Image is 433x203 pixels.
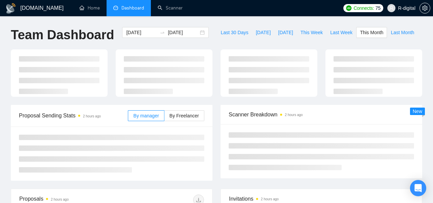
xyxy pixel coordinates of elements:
h1: Team Dashboard [11,27,114,43]
time: 2 hours ago [285,113,303,117]
time: 2 hours ago [51,198,69,201]
span: This Month [360,29,383,36]
span: user [389,6,394,10]
button: This Month [356,27,387,38]
a: setting [419,5,430,11]
span: 75 [375,4,381,12]
button: Last Month [387,27,418,38]
a: homeHome [79,5,100,11]
time: 2 hours ago [83,114,101,118]
img: upwork-logo.png [346,5,351,11]
input: End date [168,29,199,36]
span: Dashboard [121,5,144,11]
time: 2 hours ago [261,197,279,201]
button: setting [419,3,430,14]
span: Scanner Breakdown [229,110,414,119]
span: [DATE] [256,29,271,36]
div: Open Intercom Messenger [410,180,426,196]
span: By manager [133,113,159,118]
span: swap-right [160,30,165,35]
span: By Freelancer [169,113,199,118]
span: to [160,30,165,35]
span: [DATE] [278,29,293,36]
span: Last Week [330,29,352,36]
button: Last Week [326,27,356,38]
span: New [413,109,422,114]
span: Last 30 Days [221,29,248,36]
span: Invitations [229,195,414,203]
span: Last Month [391,29,414,36]
span: dashboard [113,5,118,10]
span: Proposal Sending Stats [19,111,128,120]
a: searchScanner [158,5,183,11]
button: [DATE] [252,27,274,38]
span: This Week [300,29,323,36]
button: [DATE] [274,27,297,38]
button: Last 30 Days [217,27,252,38]
input: Start date [126,29,157,36]
img: logo [5,3,16,14]
button: This Week [297,27,326,38]
span: Connects: [354,4,374,12]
